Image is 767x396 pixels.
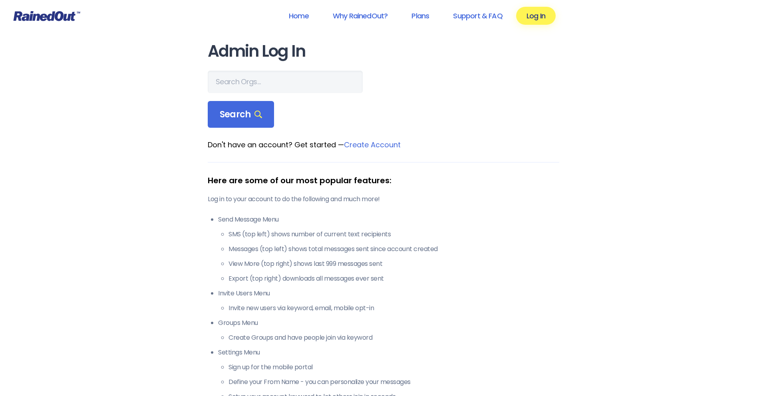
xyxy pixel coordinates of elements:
li: Send Message Menu [218,215,559,283]
input: Search Orgs… [208,71,363,93]
li: Groups Menu [218,318,559,343]
a: Home [278,7,319,25]
a: Plans [401,7,439,25]
a: Support & FAQ [443,7,513,25]
li: View More (top right) shows last 999 messages sent [229,259,559,269]
a: Create Account [344,140,401,150]
li: SMS (top left) shows number of current text recipients [229,230,559,239]
li: Messages (top left) shows total messages sent since account created [229,244,559,254]
li: Export (top right) downloads all messages ever sent [229,274,559,283]
div: Search [208,101,274,128]
li: Define your From Name - you can personalize your messages [229,377,559,387]
h1: Admin Log In [208,42,559,60]
a: Log In [516,7,556,25]
li: Invite Users Menu [218,289,559,313]
span: Search [220,109,262,120]
a: Why RainedOut? [322,7,398,25]
li: Invite new users via keyword, email, mobile opt-in [229,303,559,313]
p: Log in to your account to do the following and much more! [208,194,559,204]
div: Here are some of our most popular features: [208,174,559,186]
li: Sign up for the mobile portal [229,362,559,372]
li: Create Groups and have people join via keyword [229,333,559,343]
